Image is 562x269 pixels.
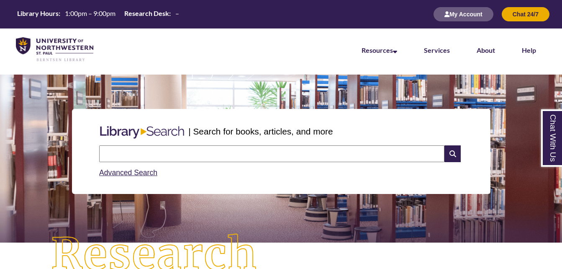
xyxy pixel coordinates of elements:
a: About [477,46,495,54]
img: UNWSP Library Logo [16,37,93,62]
span: 1:00pm – 9:00pm [65,9,115,17]
img: Libary Search [96,123,188,142]
button: Chat 24/7 [502,7,549,21]
th: Research Desk: [121,9,172,18]
a: Help [522,46,536,54]
a: Services [424,46,450,54]
p: | Search for books, articles, and more [188,125,333,138]
a: Advanced Search [99,168,157,177]
span: – [175,9,179,17]
a: Chat 24/7 [502,10,549,18]
a: Hours Today [14,9,182,20]
a: Resources [362,46,397,54]
table: Hours Today [14,9,182,19]
a: My Account [434,10,493,18]
th: Library Hours: [14,9,62,18]
button: My Account [434,7,493,21]
i: Search [444,145,460,162]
